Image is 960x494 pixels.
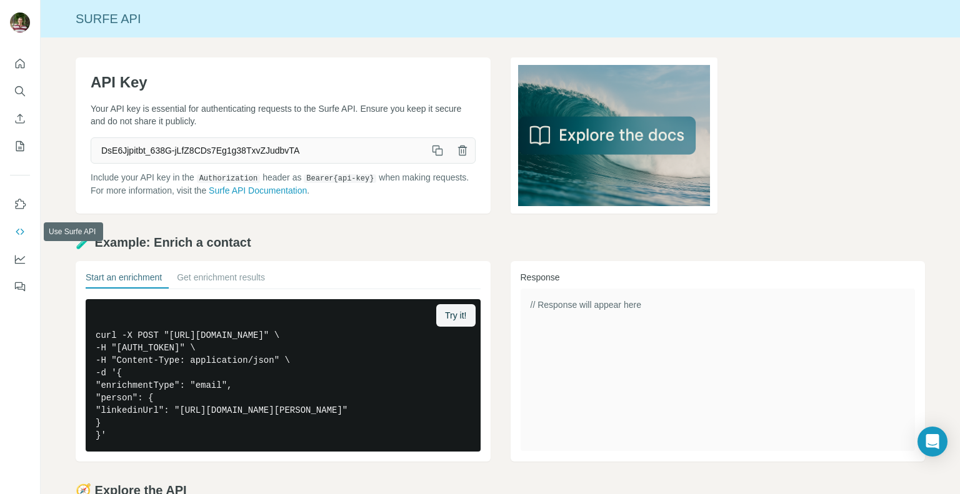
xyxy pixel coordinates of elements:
button: Get enrichment results [177,271,265,289]
span: Try it! [445,309,466,322]
p: Your API key is essential for authenticating requests to the Surfe API. Ensure you keep it secure... [91,102,476,127]
div: Surfe API [41,10,960,27]
img: Avatar [10,12,30,32]
button: Use Surfe API [10,220,30,243]
button: Feedback [10,275,30,298]
h2: 🧪 Example: Enrich a contact [76,234,925,251]
pre: curl -X POST "[URL][DOMAIN_NAME]" \ -H "[AUTH_TOKEN]" \ -H "Content-Type: application/json" \ -d ... [86,299,481,452]
code: Authorization [197,174,261,183]
h1: API Key [91,72,476,92]
p: Include your API key in the header as when making requests. For more information, visit the . [91,171,476,197]
button: Search [10,80,30,102]
span: // Response will appear here [531,300,641,310]
button: Start an enrichment [86,271,162,289]
button: Enrich CSV [10,107,30,130]
button: Dashboard [10,248,30,270]
span: DsE6Jjpitbt_638G-jLfZ8CDs7Eg1g38TxvZJudbvTA [91,139,425,162]
button: Try it! [436,304,475,327]
a: Surfe API Documentation [209,185,307,195]
button: Quick start [10,52,30,75]
h3: Response [521,271,916,284]
div: Open Intercom Messenger [917,427,947,457]
button: My lists [10,135,30,157]
button: Use Surfe on LinkedIn [10,193,30,215]
code: Bearer {api-key} [304,174,376,183]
